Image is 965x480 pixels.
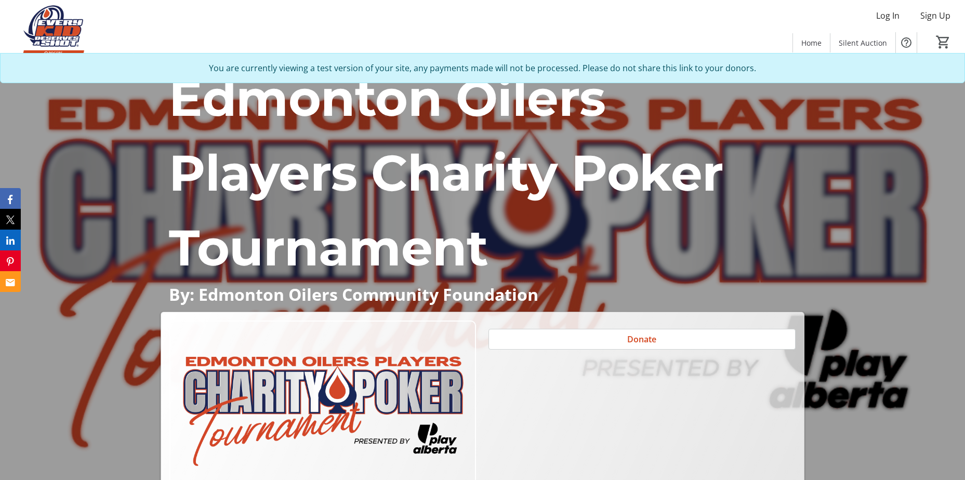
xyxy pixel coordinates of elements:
[839,37,887,48] span: Silent Auction
[801,37,822,48] span: Home
[876,9,900,22] span: Log In
[793,33,830,52] a: Home
[934,33,953,51] button: Cart
[488,329,795,350] button: Donate
[169,68,723,278] span: Edmonton Oilers Players Charity Poker Tournament
[912,7,959,24] button: Sign Up
[896,32,917,53] button: Help
[169,285,796,303] p: By: Edmonton Oilers Community Foundation
[920,9,950,22] span: Sign Up
[830,33,895,52] a: Silent Auction
[6,4,99,56] img: Edmonton Oilers Community Foundation's Logo
[868,7,908,24] button: Log In
[627,333,656,345] span: Donate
